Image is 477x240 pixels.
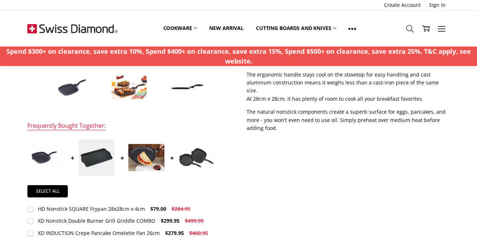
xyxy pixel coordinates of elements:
[38,230,160,236] div: XD INDUCTION Crepe Pancake Omelette Pan 26cm
[150,205,166,212] span: $79.00
[128,144,164,171] img: XD INDUCTION Crepe Pancake Omelette Pan 26cm
[165,230,184,236] span: $279.95
[247,71,450,103] p: The ergonomic handle stays cool on the stovetop for easy handling and cast aluminum construction ...
[27,185,68,197] a: Select all
[172,205,190,212] span: $284.95
[29,147,65,169] img: HD Nonstick SQUARE Frypan 28x28cm x 4cm
[111,75,147,100] img: HD Nonstick Breakfast Eggs Pancake Crepe Griddle Grill Plate 28x28cm X 2.5cm
[342,20,362,36] a: Show All
[53,75,89,100] img: HD Nonstick SQUARE Griddle CREPE OMELETTE PAN 28 x 28cm x 2.5cm
[178,147,214,168] img: XD 2 Piece Set: 28cm Fry Pan and 28x28cm Grill Pan
[189,230,208,236] span: $460.95
[169,76,205,98] img: HD Nonstick Breakfast Eggs Pancake Crepe Griddle Grill Plate 28x28cm X 2.5cm
[79,140,115,176] img: XD Nonstick Double Burner Grill Griddle COMBO
[4,47,473,66] p: Spend $300+ on clearance, save extra 10%, Spend $400+ on clearance, save extra 15%, Spend $500+ o...
[27,10,118,47] img: Free Shipping On Every Order
[38,217,155,224] div: XD Nonstick Double Burner Grill Griddle COMBO
[247,108,450,132] p: The natural nonstick components create a superb surface for eggs, pancakes, and more - you won't ...
[203,20,249,36] a: New arrival
[157,20,203,36] a: Cookware
[185,217,204,224] span: $499.95
[250,20,343,36] a: Cutting boards and knives
[38,205,145,212] div: HD Nonstick SQUARE Frypan 28x28cm x 4cm
[161,217,180,224] span: $299.95
[27,122,106,130] div: Frequently Bought Together:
